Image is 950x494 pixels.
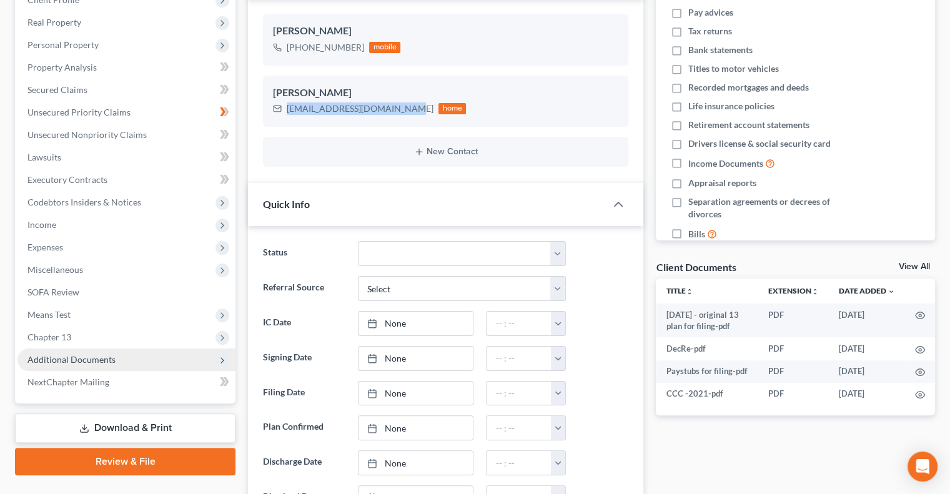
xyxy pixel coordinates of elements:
[899,262,930,271] a: View All
[829,304,905,338] td: [DATE]
[811,288,819,295] i: unfold_more
[908,452,938,482] div: Open Intercom Messenger
[287,41,364,54] div: [PHONE_NUMBER]
[17,124,235,146] a: Unsecured Nonpriority Claims
[17,79,235,101] a: Secured Claims
[273,24,618,39] div: [PERSON_NAME]
[758,360,829,383] td: PDF
[27,377,109,387] span: NextChapter Mailing
[487,451,552,475] input: -- : --
[27,354,116,365] span: Additional Documents
[27,264,83,275] span: Miscellaneous
[758,304,829,338] td: PDF
[257,346,351,371] label: Signing Date
[359,312,473,335] a: None
[257,311,351,336] label: IC Date
[27,39,99,50] span: Personal Property
[257,381,351,406] label: Filing Date
[263,198,310,210] span: Quick Info
[688,100,774,112] span: Life insurance policies
[829,337,905,360] td: [DATE]
[27,287,79,297] span: SOFA Review
[359,416,473,440] a: None
[257,415,351,440] label: Plan Confirmed
[27,152,61,162] span: Lawsuits
[487,382,552,405] input: -- : --
[27,17,81,27] span: Real Property
[487,312,552,335] input: -- : --
[27,129,147,140] span: Unsecured Nonpriority Claims
[688,25,732,37] span: Tax returns
[656,260,736,274] div: Client Documents
[656,383,758,405] td: CCC -2021-pdf
[888,288,895,295] i: expand_more
[359,451,473,475] a: None
[688,44,753,56] span: Bank statements
[27,332,71,342] span: Chapter 13
[829,360,905,383] td: [DATE]
[839,286,895,295] a: Date Added expand_more
[688,6,733,19] span: Pay advices
[688,177,756,189] span: Appraisal reports
[27,84,87,95] span: Secured Claims
[287,102,433,115] div: [EMAIL_ADDRESS][DOMAIN_NAME]
[656,304,758,338] td: [DATE] - original 13 plan for filing-pdf
[257,241,351,266] label: Status
[438,103,466,114] div: home
[257,276,351,301] label: Referral Source
[273,147,618,157] button: New Contact
[688,228,705,240] span: Bills
[17,56,235,79] a: Property Analysis
[17,146,235,169] a: Lawsuits
[666,286,693,295] a: Titleunfold_more
[758,383,829,405] td: PDF
[685,288,693,295] i: unfold_more
[27,197,141,207] span: Codebtors Insiders & Notices
[27,174,107,185] span: Executory Contracts
[27,62,97,72] span: Property Analysis
[656,337,758,360] td: DecRe-pdf
[688,157,763,170] span: Income Documents
[17,281,235,304] a: SOFA Review
[369,42,400,53] div: mobile
[487,347,552,370] input: -- : --
[17,101,235,124] a: Unsecured Priority Claims
[27,107,131,117] span: Unsecured Priority Claims
[15,448,235,475] a: Review & File
[768,286,819,295] a: Extensionunfold_more
[257,450,351,475] label: Discharge Date
[359,347,473,370] a: None
[27,242,63,252] span: Expenses
[487,416,552,440] input: -- : --
[17,371,235,393] a: NextChapter Mailing
[27,219,56,230] span: Income
[656,360,758,383] td: Paystubs for filing-pdf
[758,337,829,360] td: PDF
[27,309,71,320] span: Means Test
[829,383,905,405] td: [DATE]
[688,195,854,220] span: Separation agreements or decrees of divorces
[688,62,779,75] span: Titles to motor vehicles
[17,169,235,191] a: Executory Contracts
[688,137,831,150] span: Drivers license & social security card
[15,413,235,443] a: Download & Print
[273,86,618,101] div: [PERSON_NAME]
[688,119,809,131] span: Retirement account statements
[359,382,473,405] a: None
[688,81,809,94] span: Recorded mortgages and deeds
